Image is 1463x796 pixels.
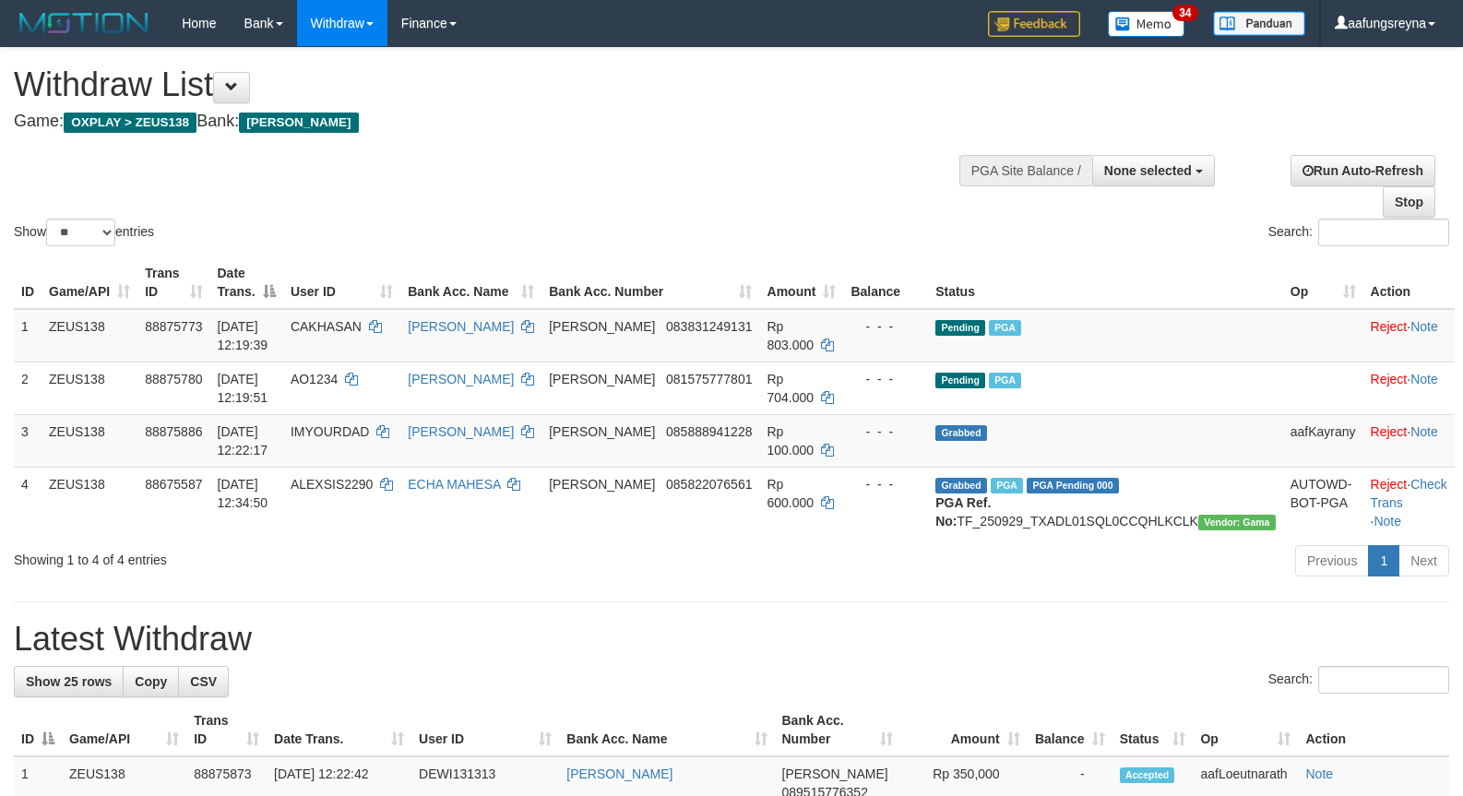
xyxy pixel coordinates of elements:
span: 88875886 [145,424,202,439]
span: Marked by aafpengsreynich [991,478,1023,493]
b: PGA Ref. No: [935,495,991,529]
div: - - - [850,422,921,441]
label: Search: [1268,666,1449,694]
span: OXPLAY > ZEUS138 [64,113,196,133]
td: · [1363,414,1455,467]
span: Vendor URL: https://trx31.1velocity.biz [1198,515,1276,530]
h1: Latest Withdraw [14,621,1449,658]
span: AO1234 [291,372,338,386]
span: Marked by aafanarl [989,320,1021,336]
th: User ID: activate to sort column ascending [283,256,400,309]
a: [PERSON_NAME] [408,319,514,334]
td: ZEUS138 [42,362,137,414]
th: User ID: activate to sort column ascending [411,704,559,756]
a: Note [1305,766,1333,781]
td: AUTOWD-BOT-PGA [1283,467,1363,538]
span: [PERSON_NAME] [549,372,655,386]
div: - - - [850,317,921,336]
span: 88875773 [145,319,202,334]
a: CSV [178,666,229,697]
span: [PERSON_NAME] [549,477,655,492]
label: Show entries [14,219,154,246]
th: Bank Acc. Name: activate to sort column ascending [400,256,541,309]
span: ALEXSIS2290 [291,477,374,492]
label: Search: [1268,219,1449,246]
span: PGA Pending [1027,478,1119,493]
h1: Withdraw List [14,66,957,103]
th: Amount: activate to sort column ascending [900,704,1027,756]
span: IMYOURDAD [291,424,370,439]
img: panduan.png [1213,11,1305,36]
td: ZEUS138 [42,467,137,538]
span: Copy 085888941228 to clipboard [666,424,752,439]
th: Trans ID: activate to sort column ascending [137,256,209,309]
button: None selected [1092,155,1215,186]
a: ECHA MAHESA [408,477,500,492]
span: [DATE] 12:19:39 [218,319,268,352]
span: Copy [135,674,167,689]
span: Pending [935,373,985,388]
td: · [1363,362,1455,414]
th: Bank Acc. Number: activate to sort column ascending [541,256,759,309]
a: Run Auto-Refresh [1291,155,1435,186]
span: Grabbed [935,478,987,493]
a: Copy [123,666,179,697]
span: Grabbed [935,425,987,441]
img: MOTION_logo.png [14,9,154,37]
span: Rp 704.000 [767,372,814,405]
a: [PERSON_NAME] [566,766,672,781]
span: [PERSON_NAME] [549,319,655,334]
select: Showentries [46,219,115,246]
span: Pending [935,320,985,336]
td: TF_250929_TXADL01SQL0CCQHLKCLK [928,467,1283,538]
a: Reject [1371,424,1408,439]
th: Balance [843,256,928,309]
div: PGA Site Balance / [959,155,1092,186]
a: Reject [1371,477,1408,492]
a: Reject [1371,319,1408,334]
a: [PERSON_NAME] [408,424,514,439]
a: Stop [1383,186,1435,218]
a: Previous [1295,545,1369,576]
th: Date Trans.: activate to sort column descending [210,256,283,309]
td: · [1363,309,1455,362]
th: Date Trans.: activate to sort column ascending [267,704,411,756]
td: 4 [14,467,42,538]
h4: Game: Bank: [14,113,957,131]
th: Action [1363,256,1455,309]
input: Search: [1318,666,1449,694]
span: 34 [1172,5,1197,21]
span: Copy 083831249131 to clipboard [666,319,752,334]
span: [DATE] 12:19:51 [218,372,268,405]
span: Marked by aafanarl [989,373,1021,388]
span: CAKHASAN [291,319,362,334]
span: Copy 085822076561 to clipboard [666,477,752,492]
a: Check Trans [1371,477,1447,510]
th: Game/API: activate to sort column ascending [62,704,186,756]
th: Bank Acc. Number: activate to sort column ascending [775,704,901,756]
a: 1 [1368,545,1399,576]
a: Show 25 rows [14,666,124,697]
img: Feedback.jpg [988,11,1080,37]
th: Balance: activate to sort column ascending [1028,704,1112,756]
td: ZEUS138 [42,414,137,467]
th: Op: activate to sort column ascending [1283,256,1363,309]
td: aafKayrany [1283,414,1363,467]
th: Status: activate to sort column ascending [1112,704,1194,756]
img: Button%20Memo.svg [1108,11,1185,37]
td: · · [1363,467,1455,538]
a: Note [1410,319,1438,334]
div: Showing 1 to 4 of 4 entries [14,543,596,569]
th: Op: activate to sort column ascending [1193,704,1298,756]
span: [PERSON_NAME] [549,424,655,439]
th: ID [14,256,42,309]
span: Copy 081575777801 to clipboard [666,372,752,386]
input: Search: [1318,219,1449,246]
td: 3 [14,414,42,467]
a: Note [1374,514,1401,529]
span: Show 25 rows [26,674,112,689]
span: Rp 600.000 [767,477,814,510]
span: [PERSON_NAME] [782,766,888,781]
td: 2 [14,362,42,414]
th: Action [1298,704,1449,756]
